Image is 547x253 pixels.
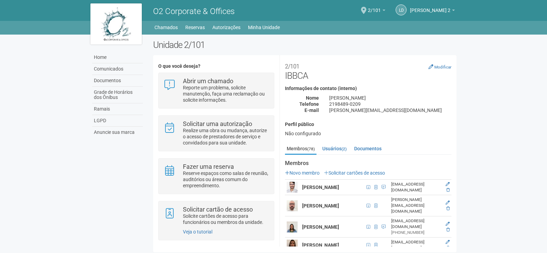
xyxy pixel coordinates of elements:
a: Comunicados [92,63,143,75]
img: user.png [287,182,298,193]
span: Luana de Souza 2 [410,1,450,13]
a: Ld [396,4,407,15]
a: Editar membro [446,200,450,205]
img: user.png [287,240,298,251]
h4: Perfil público [285,122,451,127]
strong: Telefone [299,101,319,107]
strong: Abrir um chamado [183,77,233,85]
div: [PERSON_NAME][EMAIL_ADDRESS][DOMAIN_NAME] [324,107,457,113]
a: [PERSON_NAME] 2 [410,9,455,14]
div: [PHONE_NUMBER] [391,230,441,236]
img: user.png [287,222,298,232]
p: Reporte um problema, solicite manutenção, faça uma reclamação ou solicite informações. [183,85,269,103]
h2: Unidade 2/101 [153,40,457,50]
a: Excluir membro [446,188,450,192]
strong: [PERSON_NAME] [302,224,339,230]
a: Ramais [92,103,143,115]
strong: Nome [306,95,319,101]
a: Veja o tutorial [183,229,212,235]
a: Membros(78) [285,143,316,155]
a: Documentos [92,75,143,87]
div: [EMAIL_ADDRESS][DOMAIN_NAME] [391,218,441,230]
a: Grade de Horários dos Ônibus [92,87,143,103]
strong: Solicitar uma autorização [183,120,252,127]
a: Solicitar cartão de acesso Solicite cartões de acesso para funcionários ou membros da unidade. [164,206,269,225]
p: Realize uma obra ou mudança, autorize o acesso de prestadores de serviço e convidados para sua un... [183,127,269,146]
a: Abrir um chamado Reporte um problema, solicite manutenção, faça uma reclamação ou solicite inform... [164,78,269,103]
a: Home [92,52,143,63]
h2: IBBCA [285,60,451,81]
a: Autorizações [212,23,240,32]
div: [PERSON_NAME][EMAIL_ADDRESS][DOMAIN_NAME] [391,197,441,214]
div: [EMAIL_ADDRESS][DOMAIN_NAME] [391,181,441,193]
img: logo.jpg [90,3,142,45]
strong: Membros [285,160,451,166]
a: LGPD [92,115,143,127]
small: (2) [341,147,347,151]
strong: Solicitar cartão de acesso [183,206,253,213]
a: Documentos [352,143,383,154]
a: Excluir membro [446,245,450,250]
strong: Fazer uma reserva [183,163,234,170]
a: Novo membro [285,170,320,176]
a: Chamados [154,23,178,32]
a: Modificar [428,64,451,69]
a: Reservas [185,23,205,32]
div: [PERSON_NAME] [324,95,457,101]
a: Editar membro [446,222,450,226]
h4: Informações de contato (interno) [285,86,451,91]
small: (78) [307,147,315,151]
span: O2 Corporate & Offices [153,7,235,16]
div: [EMAIL_ADDRESS][DOMAIN_NAME] [391,239,441,251]
a: Solicitar uma autorização Realize uma obra ou mudança, autorize o acesso de prestadores de serviç... [164,121,269,146]
a: Excluir membro [446,206,450,211]
div: 2198489-0209 [324,101,457,107]
p: Reserve espaços como salas de reunião, auditórios ou áreas comum do empreendimento. [183,170,269,189]
a: Usuários(2) [321,143,348,154]
span: 2/101 [368,1,381,13]
div: Não configurado [285,130,451,137]
a: Fazer uma reserva Reserve espaços como salas de reunião, auditórios ou áreas comum do empreendime... [164,164,269,189]
img: user.png [287,200,298,211]
h4: O que você deseja? [158,64,274,69]
a: Solicitar cartões de acesso [324,170,385,176]
small: 2/101 [285,63,299,70]
a: Editar membro [446,240,450,244]
a: 2/101 [368,9,385,14]
strong: E-mail [304,107,319,113]
a: Anuncie sua marca [92,127,143,138]
a: Editar membro [446,182,450,187]
small: Modificar [434,65,451,69]
strong: [PERSON_NAME] [302,185,339,190]
a: Minha Unidade [248,23,280,32]
strong: [PERSON_NAME] [302,203,339,208]
a: Excluir membro [446,227,450,232]
p: Solicite cartões de acesso para funcionários ou membros da unidade. [183,213,269,225]
strong: [PERSON_NAME] [302,242,339,248]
